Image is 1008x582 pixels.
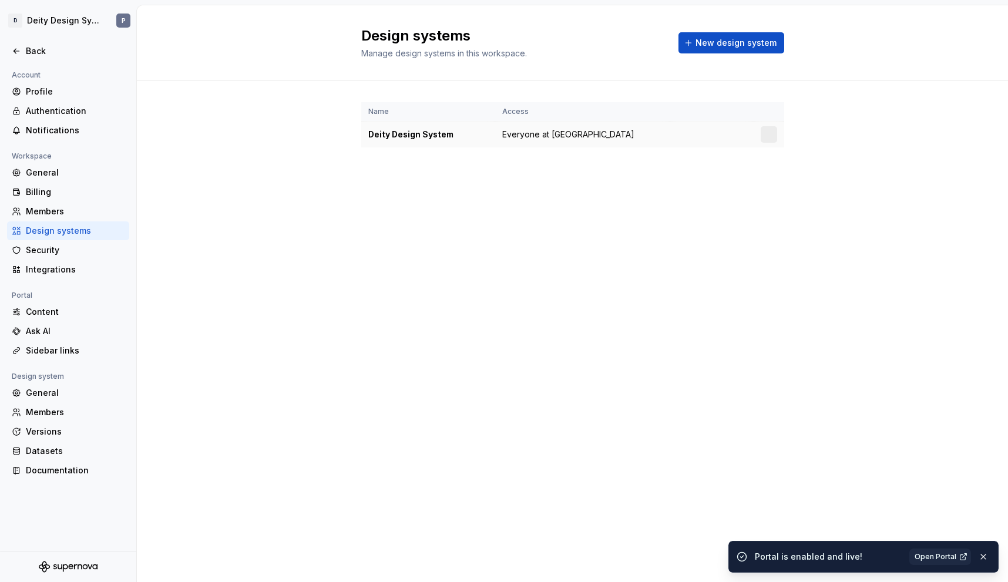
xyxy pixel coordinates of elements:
[495,102,670,122] th: Access
[26,406,125,418] div: Members
[26,387,125,399] div: General
[26,206,125,217] div: Members
[39,561,98,573] svg: Supernova Logo
[755,551,902,563] div: Portal is enabled and live!
[7,322,129,341] a: Ask AI
[7,149,56,163] div: Workspace
[7,288,37,302] div: Portal
[7,302,129,321] a: Content
[7,202,129,221] a: Members
[7,121,129,140] a: Notifications
[26,445,125,457] div: Datasets
[7,241,129,260] a: Security
[695,37,777,49] span: New design system
[26,325,125,337] div: Ask AI
[909,549,971,565] a: Open Portal
[7,341,129,360] a: Sidebar links
[26,264,125,275] div: Integrations
[361,102,495,122] th: Name
[7,422,129,441] a: Versions
[26,345,125,356] div: Sidebar links
[7,461,129,480] a: Documentation
[26,105,125,117] div: Authentication
[678,32,784,53] button: New design system
[8,14,22,28] div: D
[26,426,125,438] div: Versions
[7,82,129,101] a: Profile
[27,15,102,26] div: Deity Design System
[915,552,956,561] span: Open Portal
[361,26,664,45] h2: Design systems
[7,383,129,402] a: General
[7,183,129,201] a: Billing
[26,45,125,57] div: Back
[26,306,125,318] div: Content
[368,129,488,140] div: Deity Design System
[26,465,125,476] div: Documentation
[26,186,125,198] div: Billing
[7,68,45,82] div: Account
[26,167,125,179] div: General
[7,221,129,240] a: Design systems
[361,48,527,58] span: Manage design systems in this workspace.
[7,442,129,460] a: Datasets
[26,86,125,97] div: Profile
[26,244,125,256] div: Security
[7,403,129,422] a: Members
[122,16,126,25] div: P
[7,42,129,60] a: Back
[7,369,69,383] div: Design system
[26,225,125,237] div: Design systems
[26,125,125,136] div: Notifications
[7,163,129,182] a: General
[502,129,634,140] span: Everyone at [GEOGRAPHIC_DATA]
[7,102,129,120] a: Authentication
[2,8,134,33] button: DDeity Design SystemP
[7,260,129,279] a: Integrations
